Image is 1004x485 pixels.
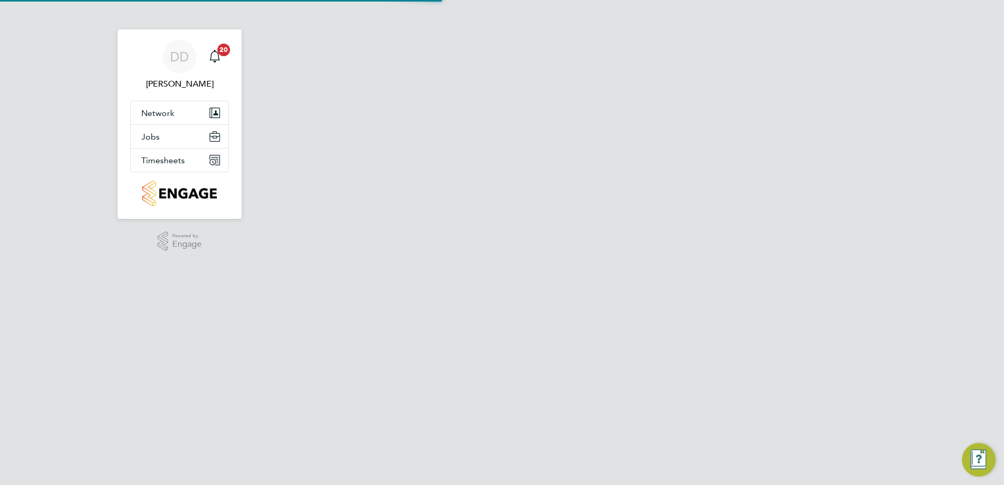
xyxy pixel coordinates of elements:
[131,101,228,124] button: Network
[141,108,174,118] span: Network
[130,78,229,90] span: David Dodd
[172,240,202,249] span: Engage
[962,443,996,477] button: Engage Resource Center
[141,155,185,165] span: Timesheets
[142,181,216,206] img: countryside-properties-logo-retina.png
[141,132,160,142] span: Jobs
[131,149,228,172] button: Timesheets
[172,231,202,240] span: Powered by
[130,40,229,90] a: DD[PERSON_NAME]
[118,29,242,219] nav: Main navigation
[170,50,189,64] span: DD
[204,40,225,73] a: 20
[158,231,202,251] a: Powered byEngage
[130,181,229,206] a: Go to home page
[131,125,228,148] button: Jobs
[217,44,230,56] span: 20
